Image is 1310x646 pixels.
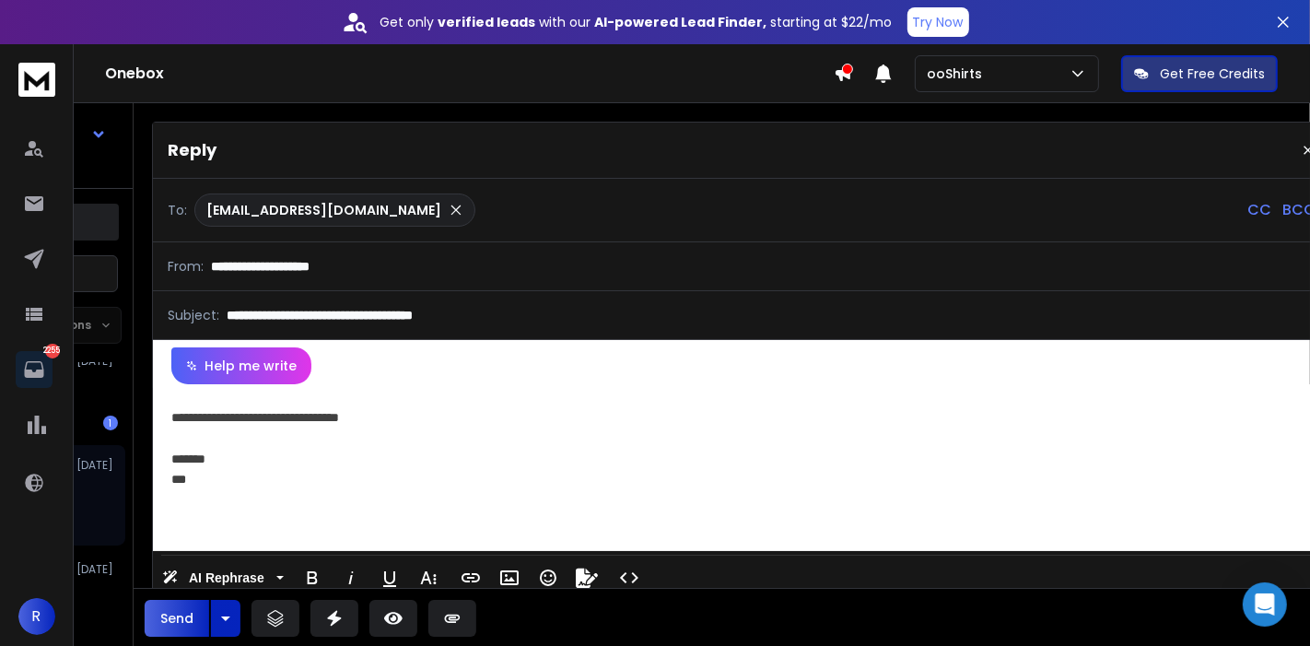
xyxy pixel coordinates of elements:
[168,257,204,276] p: From:
[612,559,647,596] button: Code View
[16,351,53,388] a: 2255
[595,13,767,31] strong: AI-powered Lead Finder,
[103,416,118,430] div: 1
[105,63,834,85] h1: Onebox
[1121,55,1278,92] button: Get Free Credits
[18,63,55,97] img: logo
[907,7,969,37] button: Try Now
[171,347,311,384] button: Help me write
[18,598,55,635] button: R
[1160,65,1265,83] p: Get Free Credits
[145,600,209,637] button: Send
[158,559,287,596] button: AI Rephrase
[206,201,441,219] p: [EMAIL_ADDRESS][DOMAIN_NAME]
[439,13,536,31] strong: verified leads
[168,137,216,163] p: Reply
[492,559,527,596] button: Insert Image (Ctrl+P)
[927,65,989,83] p: ooShirts
[913,13,964,31] p: Try Now
[168,306,219,324] p: Subject:
[1247,199,1271,221] p: CC
[185,570,268,586] span: AI Rephrase
[411,559,446,596] button: More Text
[45,344,60,358] p: 2255
[1243,582,1287,627] div: Open Intercom Messenger
[76,458,118,473] p: [DATE]
[380,13,893,31] p: Get only with our starting at $22/mo
[76,562,118,577] p: [DATE]
[168,201,187,219] p: To:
